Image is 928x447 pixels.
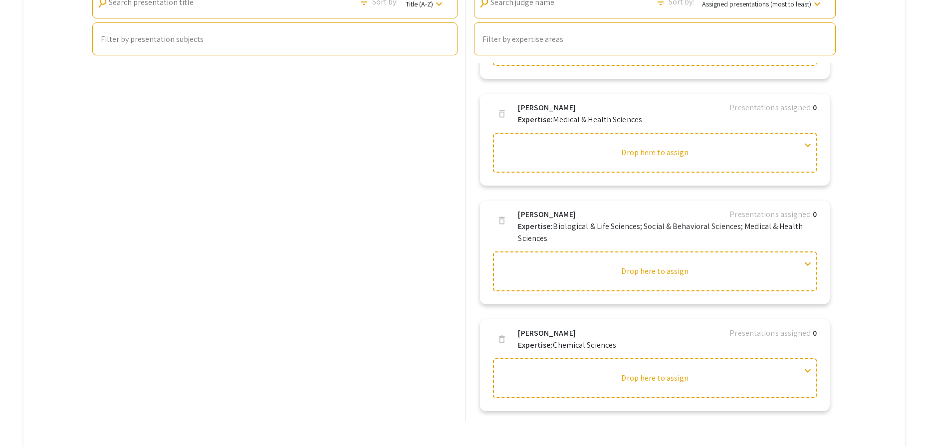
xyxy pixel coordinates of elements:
[7,402,42,440] iframe: Chat
[518,221,822,244] p: Biological & Life Sciences; Social & Behavioral Sciences; Medical & Health Sciences
[518,340,553,350] b: Expertise:
[492,211,512,230] button: delete
[101,33,450,46] mat-chip-list: Auto complete
[802,139,814,151] span: expand_more
[518,102,575,114] b: [PERSON_NAME]
[729,328,812,338] span: Presentations assigned:
[518,339,616,351] p: Chemical Sciences
[813,328,817,338] b: 0
[492,104,512,124] button: delete
[492,329,512,349] button: delete
[518,209,575,221] b: [PERSON_NAME]
[497,109,507,119] span: delete
[518,114,642,126] p: Medical & Health Sciences
[729,209,812,220] span: Presentations assigned:
[482,33,827,46] mat-chip-list: Auto complete
[802,258,814,270] span: expand_more
[518,114,553,125] b: Expertise:
[518,221,553,231] b: Expertise:
[813,102,817,113] b: 0
[729,102,812,113] span: Presentations assigned:
[518,327,575,339] b: [PERSON_NAME]
[813,209,817,220] b: 0
[497,334,507,344] span: delete
[802,365,814,377] span: expand_more
[497,216,507,225] span: delete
